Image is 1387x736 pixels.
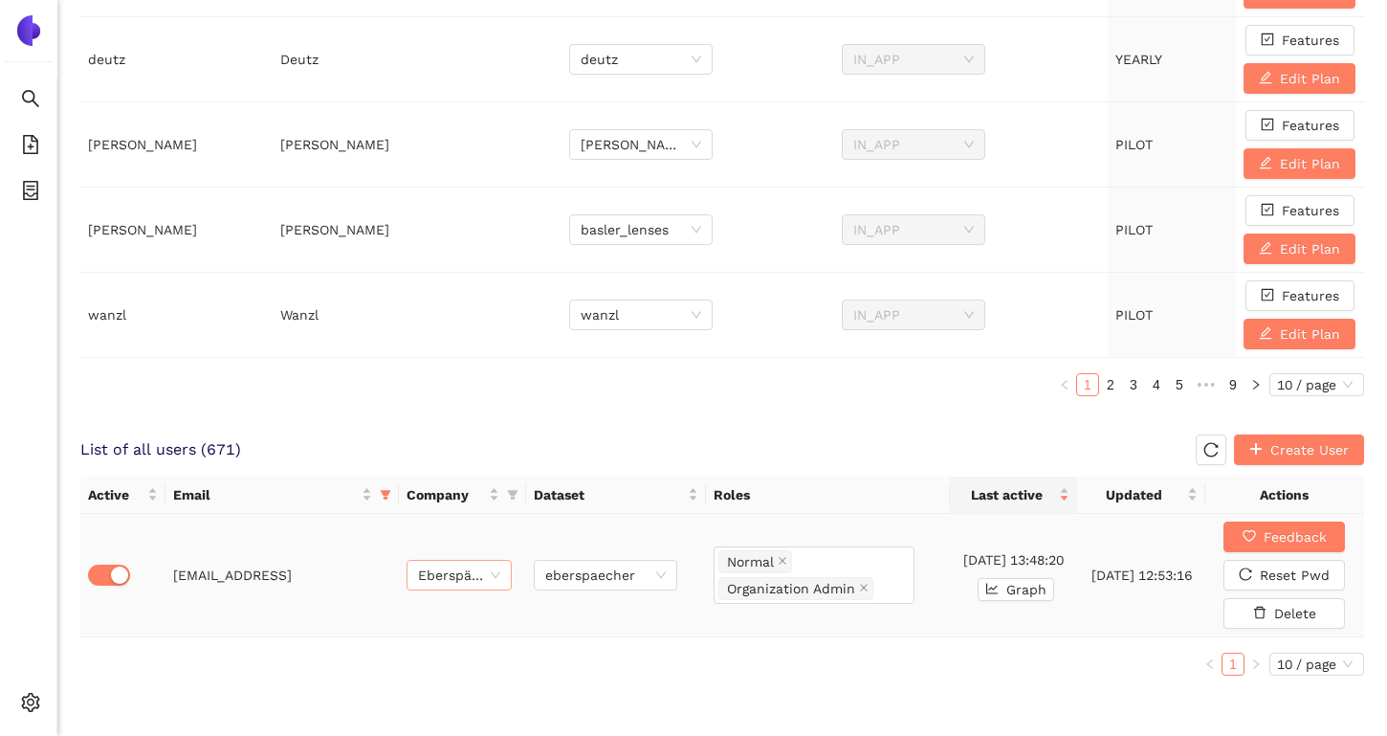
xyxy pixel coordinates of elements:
[273,17,561,102] td: Deutz
[1277,654,1356,675] span: 10 / page
[1077,477,1204,514] th: this column's title is Updated,this column is sortable
[165,514,399,637] td: [EMAIL_ADDRESS]
[1280,238,1340,259] span: Edit Plan
[1259,71,1272,86] span: edit
[958,549,1069,570] div: [DATE] 13:48:20
[1108,17,1236,102] td: YEARLY
[88,484,143,505] span: Active
[1222,654,1244,675] a: 1
[1253,606,1266,621] span: delete
[1223,598,1345,629] button: deleteDelete
[1250,379,1262,390] span: right
[21,82,40,121] span: search
[1108,188,1236,273] td: PILOT
[21,128,40,167] span: file-add
[853,130,974,159] span: IN_APP
[1249,442,1263,457] span: plus
[1223,560,1345,591] button: reloadReset Pwd
[581,215,701,244] span: basler_lenses
[859,583,869,594] span: close
[1199,653,1222,676] button: left
[706,477,950,514] th: Roles
[1245,110,1354,141] button: check-squareFeatures
[1245,280,1354,311] button: check-squareFeatures
[1077,374,1098,395] a: 1
[1222,374,1244,395] a: 9
[1244,234,1355,264] button: editEdit Plan
[545,561,666,590] span: eberspaecher
[1244,653,1267,676] button: right
[1244,148,1355,179] button: editEdit Plan
[1222,373,1244,396] li: 9
[1234,435,1364,465] button: plusCreate User
[727,578,855,599] span: Organization Admin
[1277,374,1356,395] span: 10 / page
[1204,658,1216,670] span: left
[13,15,44,46] img: Logo
[1205,477,1364,514] th: Actions
[1259,326,1272,342] span: edit
[718,577,873,600] span: Organization Admin
[1264,526,1327,547] span: Feedback
[380,489,391,501] span: filter
[1169,374,1190,395] a: 5
[1191,373,1222,396] span: •••
[1245,195,1354,226] button: check-squareFeatures
[1274,603,1316,624] span: Delete
[1269,653,1364,676] div: Page Size
[526,477,707,514] th: this column's title is Dataset,this column is sortable
[1280,323,1340,345] span: Edit Plan
[1145,373,1168,396] li: 4
[1100,374,1121,395] a: 2
[581,301,701,329] span: wanzl
[1245,25,1354,56] button: check-squareFeatures
[1199,653,1222,676] li: Previous Page
[376,480,395,509] span: filter
[173,484,358,505] span: Email
[1222,653,1244,676] li: 1
[778,556,787,568] span: close
[1259,156,1272,171] span: edit
[1191,373,1222,396] li: Next 5 Pages
[273,102,561,188] td: [PERSON_NAME]
[1108,102,1236,188] td: PILOT
[1244,63,1355,94] button: editEdit Plan
[1261,288,1274,303] span: check-square
[1244,373,1267,396] button: right
[1053,373,1076,396] button: left
[1006,579,1046,600] span: Graph
[958,484,1055,505] span: Last active
[80,102,273,188] td: [PERSON_NAME]
[418,561,500,590] span: Eberspächer
[507,489,518,501] span: filter
[1059,379,1070,390] span: left
[1076,373,1099,396] li: 1
[1223,522,1345,552] button: heartFeedback
[1053,373,1076,396] li: Previous Page
[80,17,273,102] td: deutz
[273,188,561,273] td: [PERSON_NAME]
[1244,373,1267,396] li: Next Page
[581,130,701,159] span: draeger
[581,45,701,74] span: deutz
[1077,514,1204,637] td: [DATE] 12:53:16
[1085,484,1182,505] span: Updated
[985,582,999,597] span: line-chart
[1280,153,1340,174] span: Edit Plan
[1168,373,1191,396] li: 5
[1260,565,1330,586] span: Reset Pwd
[80,188,273,273] td: [PERSON_NAME]
[80,439,241,460] span: List of all users ( 671 )
[1196,435,1226,465] button: reload
[1244,653,1267,676] li: Next Page
[1122,373,1145,396] li: 3
[80,477,165,514] th: this column's title is Active,this column is sortable
[1146,374,1167,395] a: 4
[21,174,40,212] span: container
[80,273,273,358] td: wanzl
[853,301,974,329] span: IN_APP
[1282,285,1339,306] span: Features
[1282,115,1339,136] span: Features
[21,686,40,725] span: setting
[399,477,526,514] th: this column's title is Company,this column is sortable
